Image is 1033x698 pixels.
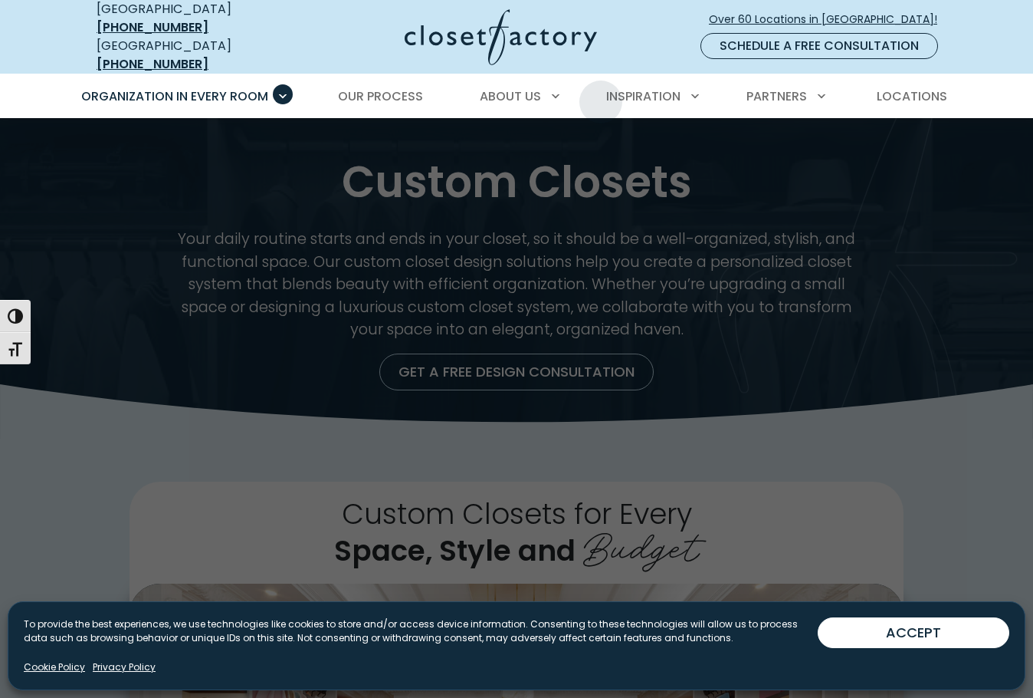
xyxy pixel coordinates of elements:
span: Locations [877,87,947,105]
button: ACCEPT [818,617,1009,648]
span: Organization in Every Room [81,87,268,105]
nav: Primary Menu [71,75,962,118]
span: Inspiration [606,87,680,105]
a: Over 60 Locations in [GEOGRAPHIC_DATA]! [708,6,950,33]
img: Closet Factory Logo [405,9,597,65]
span: About Us [480,87,541,105]
div: [GEOGRAPHIC_DATA] [97,37,284,74]
span: Our Process [338,87,423,105]
a: Privacy Policy [93,660,156,674]
a: [PHONE_NUMBER] [97,18,208,36]
span: Partners [746,87,807,105]
span: Over 60 Locations in [GEOGRAPHIC_DATA]! [709,12,949,28]
a: Schedule a Free Consultation [700,33,938,59]
p: To provide the best experiences, we use technologies like cookies to store and/or access device i... [24,617,818,645]
a: Cookie Policy [24,660,85,674]
a: [PHONE_NUMBER] [97,55,208,73]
